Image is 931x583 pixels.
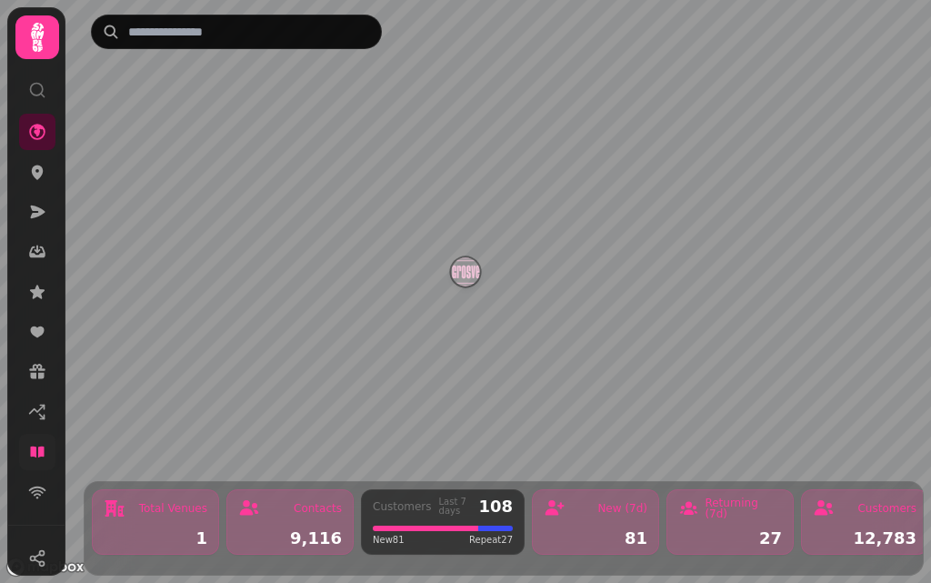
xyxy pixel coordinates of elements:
div: Last 7 days [439,498,472,516]
div: 27 [678,530,782,547]
div: Customers [373,501,432,512]
div: Customers [857,503,916,514]
div: Returning (7d) [705,498,782,519]
div: 12,783 [813,530,916,547]
div: 9,116 [238,530,342,547]
button: The Grosvenor [451,257,480,286]
a: Mapbox logo [5,557,85,578]
div: Map marker [451,257,480,292]
span: Repeat 27 [469,533,513,547]
div: 108 [478,498,513,515]
span: New 81 [373,533,405,547]
div: 1 [104,530,207,547]
div: 81 [544,530,647,547]
div: New (7d) [597,503,647,514]
div: Contacts [294,503,342,514]
div: Total Venues [139,503,207,514]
